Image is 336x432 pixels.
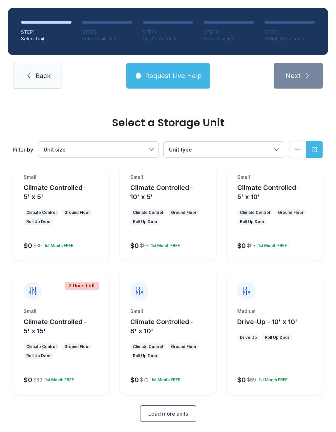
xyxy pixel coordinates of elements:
div: Drive Up [240,335,257,340]
div: Medium [237,308,312,315]
button: Unit size [38,142,158,157]
div: $55 [247,242,255,249]
div: Roll Up Door [26,219,51,224]
div: Climate Control [26,344,56,349]
div: $0 [130,375,139,384]
div: $55 [140,242,148,249]
button: Climate Controlled - 10' x 5' [130,183,213,201]
button: Climate Controlled - 5' x 10' [237,183,320,201]
span: Climate Controlled - 5' x 15' [24,318,87,335]
div: $0 [130,241,139,250]
div: Roll Up Door [133,353,157,359]
div: Make Payment [204,35,254,42]
div: Filter by [13,146,33,154]
div: 1st Month FREE [42,375,74,382]
div: 2 Units Left [65,282,99,290]
div: Create Account [143,35,193,42]
div: Small [237,174,312,180]
div: Ground Floor [64,210,90,215]
div: E-Sign Documents [264,35,315,42]
span: Request Live Help [145,71,202,80]
div: $0 [237,241,246,250]
div: Roll Up Door [133,219,157,224]
div: Climate Control [133,210,163,215]
div: STEP 4 [204,29,254,35]
span: Load more units [148,410,188,418]
div: Roll Up Door [265,335,289,340]
div: Select a Storage Unit [13,117,323,128]
div: $72 [140,377,149,383]
span: Climate Controlled - 5' x 10' [237,184,301,201]
div: 1st Month FREE [42,240,73,248]
span: Next [285,71,301,80]
div: Small [130,174,205,180]
span: Climate Controlled - 8' x 10' [130,318,194,335]
div: $69 [247,377,256,383]
div: $35 [33,242,42,249]
div: Climate Control [240,210,270,215]
div: 1st Month FREE [148,240,180,248]
div: Ground Floor [64,344,90,349]
div: Roll Up Door [26,353,51,359]
span: Unit size [44,146,66,153]
button: Climate Controlled - 5' x 15' [24,317,107,336]
button: Unit type [164,142,284,157]
div: Climate Control [133,344,163,349]
div: STEP 1 [21,29,72,35]
div: STEP 5 [264,29,315,35]
span: Climate Controlled - 5' x 5' [24,184,87,201]
div: Small [24,308,99,315]
div: 1st Month FREE [256,375,287,382]
div: $69 [33,377,42,383]
div: Roll Up Door [240,219,264,224]
div: Ground Floor [171,210,197,215]
div: STEP 3 [143,29,193,35]
span: Back [35,71,51,80]
div: Small [24,174,99,180]
div: STEP 2 [82,29,133,35]
div: Climate Control [26,210,56,215]
div: Small [130,308,205,315]
div: Ground Floor [278,210,304,215]
span: Climate Controlled - 10' x 5' [130,184,194,201]
button: Climate Controlled - 8' x 10' [130,317,213,336]
div: $0 [24,375,32,384]
div: Ground Floor [171,344,197,349]
span: Drive-Up - 10' x 10' [237,318,297,326]
div: 1st Month FREE [255,240,287,248]
button: Climate Controlled - 5' x 5' [24,183,107,201]
div: $0 [24,241,32,250]
span: Unit type [169,146,192,153]
div: Select Unit [21,35,72,42]
div: $0 [237,375,246,384]
div: 1st Month FREE [149,375,180,382]
div: Select Unit Tier [82,35,133,42]
button: Drive-Up - 10' x 10' [237,317,297,326]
